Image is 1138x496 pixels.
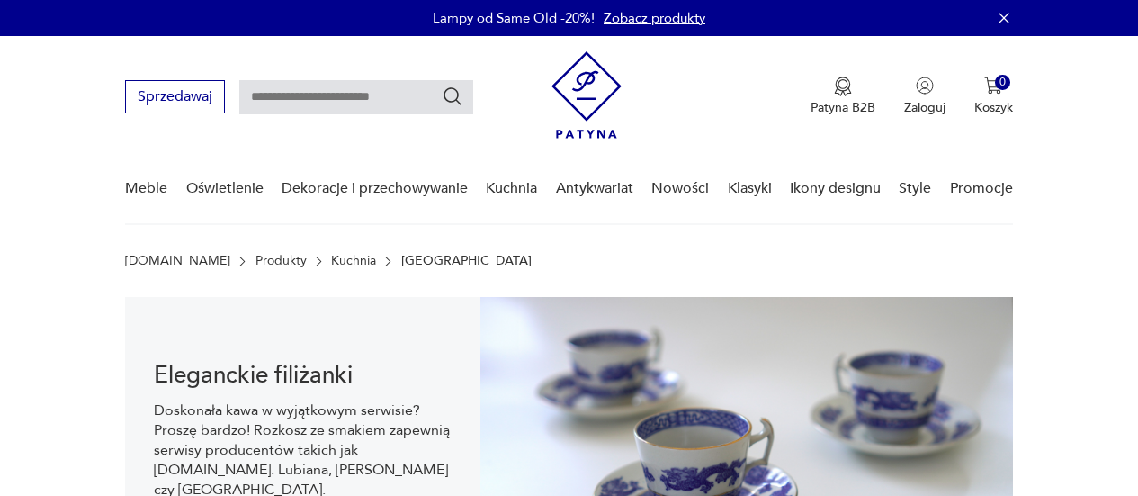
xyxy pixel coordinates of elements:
[486,154,537,223] a: Kuchnia
[974,77,1013,116] button: 0Koszyk
[904,77,945,116] button: Zaloguj
[811,77,875,116] button: Patyna B2B
[811,77,875,116] a: Ikona medaluPatyna B2B
[125,254,230,268] a: [DOMAIN_NAME]
[728,154,772,223] a: Klasyki
[790,154,881,223] a: Ikony designu
[401,254,532,268] p: [GEOGRAPHIC_DATA]
[331,254,376,268] a: Kuchnia
[186,154,264,223] a: Oświetlenie
[811,99,875,116] p: Patyna B2B
[433,9,595,27] p: Lampy od Same Old -20%!
[916,77,934,95] img: Ikonka użytkownika
[154,365,452,386] h1: Eleganckie filiżanki
[974,99,1013,116] p: Koszyk
[556,154,633,223] a: Antykwariat
[125,92,225,104] a: Sprzedawaj
[551,51,622,139] img: Patyna - sklep z meblami i dekoracjami vintage
[255,254,307,268] a: Produkty
[125,154,167,223] a: Meble
[899,154,931,223] a: Style
[282,154,468,223] a: Dekoracje i przechowywanie
[834,77,852,96] img: Ikona medalu
[651,154,709,223] a: Nowości
[604,9,705,27] a: Zobacz produkty
[125,80,225,113] button: Sprzedawaj
[995,75,1010,90] div: 0
[950,154,1013,223] a: Promocje
[904,99,945,116] p: Zaloguj
[442,86,463,107] button: Szukaj
[984,77,1002,95] img: Ikona koszyka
